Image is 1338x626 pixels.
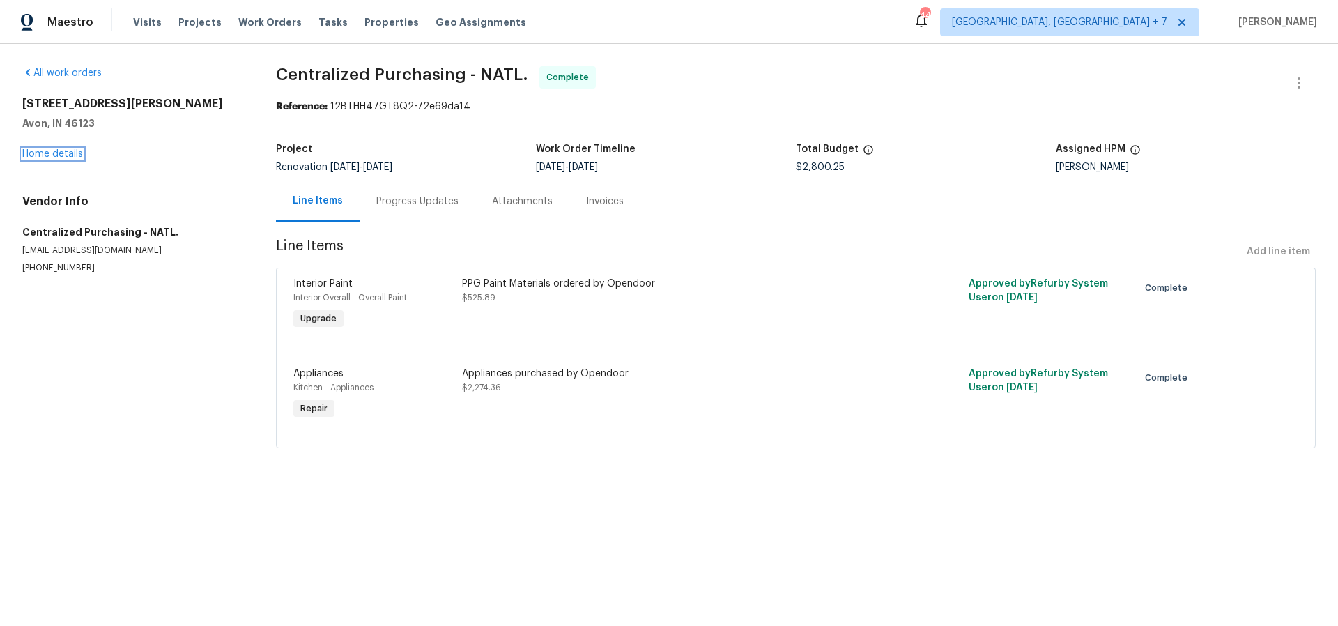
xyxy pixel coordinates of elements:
span: Approved by Refurby System User on [969,369,1108,392]
div: [PERSON_NAME] [1056,162,1316,172]
h5: Project [276,144,312,154]
a: All work orders [22,68,102,78]
div: Attachments [492,194,553,208]
span: Interior Overall - Overall Paint [293,293,407,302]
span: [DATE] [363,162,392,172]
span: Complete [1145,371,1193,385]
h5: Centralized Purchasing - NATL. [22,225,243,239]
div: Line Items [293,194,343,208]
span: Visits [133,15,162,29]
span: - [536,162,598,172]
span: Geo Assignments [436,15,526,29]
h5: Assigned HPM [1056,144,1125,154]
span: Kitchen - Appliances [293,383,374,392]
p: [EMAIL_ADDRESS][DOMAIN_NAME] [22,245,243,257]
div: Appliances purchased by Opendoor [462,367,876,381]
span: Tasks [318,17,348,27]
div: 12BTHH47GT8Q2-72e69da14 [276,100,1316,114]
span: Complete [546,70,594,84]
div: 44 [920,8,930,22]
span: Work Orders [238,15,302,29]
span: [DATE] [1006,293,1038,303]
div: PPG Paint Materials ordered by Opendoor [462,277,876,291]
p: [PHONE_NUMBER] [22,262,243,274]
div: Progress Updates [376,194,459,208]
span: - [330,162,392,172]
h5: Avon, IN 46123 [22,116,243,130]
h5: Work Order Timeline [536,144,636,154]
span: Properties [364,15,419,29]
span: Maestro [47,15,93,29]
span: Projects [178,15,222,29]
a: Home details [22,149,83,159]
h4: Vendor Info [22,194,243,208]
span: Centralized Purchasing - NATL. [276,66,528,83]
span: $2,800.25 [796,162,845,172]
b: Reference: [276,102,328,112]
span: Upgrade [295,312,342,326]
span: $2,274.36 [462,383,501,392]
span: [DATE] [569,162,598,172]
span: Appliances [293,369,344,379]
span: [DATE] [1006,383,1038,392]
span: [DATE] [536,162,565,172]
span: Line Items [276,239,1241,265]
span: Renovation [276,162,392,172]
span: The hpm assigned to this work order. [1130,144,1141,162]
span: [PERSON_NAME] [1233,15,1317,29]
span: [GEOGRAPHIC_DATA], [GEOGRAPHIC_DATA] + 7 [952,15,1167,29]
span: The total cost of line items that have been proposed by Opendoor. This sum includes line items th... [863,144,874,162]
span: Interior Paint [293,279,353,289]
span: Approved by Refurby System User on [969,279,1108,303]
span: [DATE] [330,162,360,172]
h2: [STREET_ADDRESS][PERSON_NAME] [22,97,243,111]
div: Invoices [586,194,624,208]
span: $525.89 [462,293,495,302]
span: Repair [295,402,333,415]
h5: Total Budget [796,144,859,154]
span: Complete [1145,281,1193,295]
